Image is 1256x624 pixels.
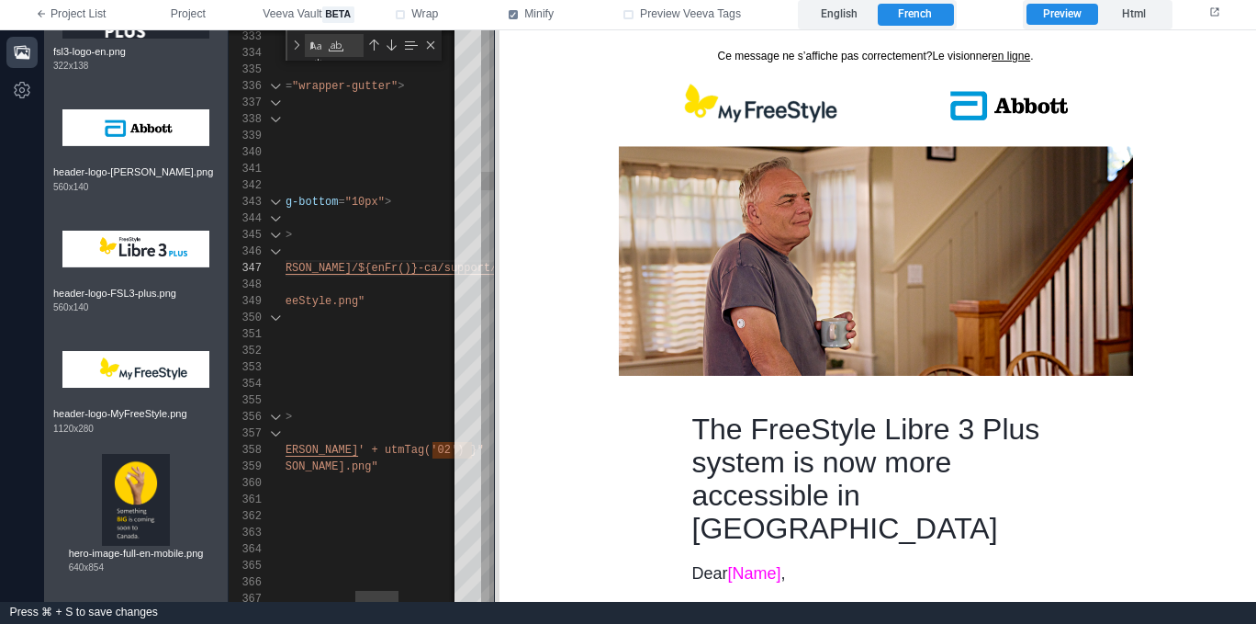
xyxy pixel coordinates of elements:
span: 322 x 138 [53,59,88,73]
div: Match Case (⌥⌘C) [307,37,325,55]
span: header-logo-MyFreeStyle.png [53,406,219,422]
span: fsl3-logo-en.png [53,44,219,60]
div: 341 [229,161,262,177]
div: 337 [229,95,262,111]
span: 1120 x 280 [53,422,94,436]
a: en ligne [497,19,535,32]
div: 340 [229,144,262,161]
div: 361 [229,492,262,508]
div: 363 [229,525,262,541]
div: 346 [229,244,262,260]
label: French [878,4,953,26]
span: = [286,80,292,93]
div: 350 [229,310,262,326]
span: "10px" [345,196,385,209]
span: > [385,196,391,209]
span: Preview Veeva Tags [640,6,741,23]
div: 360 [229,475,262,492]
div: Match Whole Word (⌥⌘W) [327,37,345,55]
div: Previous Match (⇧Enter) [366,38,381,52]
div: Toggle Replace [288,30,305,61]
div: 348 [229,277,262,293]
div: 352 [229,343,262,359]
span: padding-bottom [246,196,339,209]
div: 365 [229,558,262,574]
span: Veeva Vault [263,6,353,23]
div: 353 [229,359,262,376]
span: "wrapper-gutter" [292,80,398,93]
div: 334 [229,45,262,62]
div: 344 [229,210,262,227]
div: 362 [229,508,262,525]
div: 355 [229,392,262,409]
img: Abbott [381,42,638,107]
span: Minify [524,6,554,23]
div: Next Match (Enter) [384,38,398,52]
div: 342 [229,177,262,194]
div: 343 [229,194,262,210]
div: Close (Escape) [423,38,438,52]
textarea: Find [306,35,313,56]
div: 349 [229,293,262,310]
div: 347 [229,260,262,277]
span: [Name] [233,534,286,552]
img: Patient Image [124,116,638,346]
div: 357 [229,425,262,442]
span: > [286,411,292,424]
span: > [286,229,292,242]
div: 359 [229,459,262,475]
label: Preview [1026,4,1097,26]
div: 356 [229,409,262,425]
span: 560 x 140 [53,301,88,314]
div: 336 [229,78,262,95]
span: https://[DOMAIN_NAME][PERSON_NAME]/${enFr()}-ca/support/ [127,262,497,275]
label: English [802,4,877,26]
div: 354 [229,376,262,392]
div: 367 [229,591,262,607]
div: Find in Selection (⌥⌘L) [400,35,421,55]
div: 358 [229,442,262,459]
div: 364 [229,541,262,558]
span: ' + utmTag('02') }" [358,444,484,457]
div: The FreeStyle Libre 3 Plus system is now more accessible in [GEOGRAPHIC_DATA] [197,382,565,515]
div: 351 [229,326,262,343]
span: Wrap [411,6,438,23]
span: header-logo-[PERSON_NAME].png [53,165,219,180]
div: Use Regular Expression (⌥⌘R) [307,55,325,74]
span: header-logo-FSL3-plus.png [53,286,219,301]
span: 640 x 854 [69,561,104,574]
div: 345 [229,227,262,244]
label: Html [1098,4,1169,26]
span: = [339,196,345,209]
div: 339 [229,128,262,144]
div: 335 [229,62,262,78]
div: 333 [229,28,262,45]
div: 338 [229,111,262,128]
span: 560 x 140 [53,180,88,194]
span: hero-image-full-en-mobile.png [69,546,204,562]
div: 366 [229,574,262,591]
span: > [398,80,404,93]
span: beta [322,6,354,23]
div: Ce message ne s’affiche pas correctement? Le visionner . [142,18,620,33]
span: Project [171,6,206,23]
